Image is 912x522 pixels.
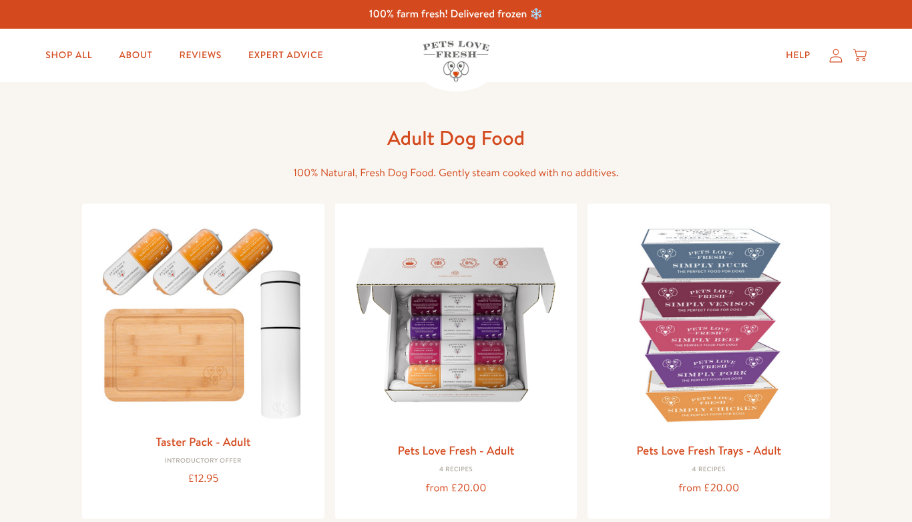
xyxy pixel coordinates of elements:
a: Reviews [169,42,232,69]
a: Expert Advice [238,42,334,69]
div: from £20.00 [598,479,819,497]
img: Taster Pack - Adult [93,214,314,426]
a: Pets Love Fresh Trays - Adult [636,442,781,459]
a: Help [775,42,821,69]
span: 100% Natural, Fresh Dog Food. Gently steam cooked with no additives. [293,166,618,180]
img: Pets Love Fresh [423,41,489,81]
a: Pets Love Fresh - Adult [397,442,514,459]
a: About [108,42,163,69]
a: Taster Pack - Adult [156,433,250,450]
div: 4 Recipes [598,466,819,474]
div: 4 Recipes [346,466,567,474]
img: Pets Love Fresh - Adult [346,214,567,435]
h1: Adult Dog Food [242,125,670,151]
div: Introductory Offer [93,457,314,465]
div: from £20.00 [346,479,567,497]
a: Shop All [35,42,103,69]
img: Pets Love Fresh Trays - Adult [598,214,819,435]
div: £12.95 [93,470,314,488]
